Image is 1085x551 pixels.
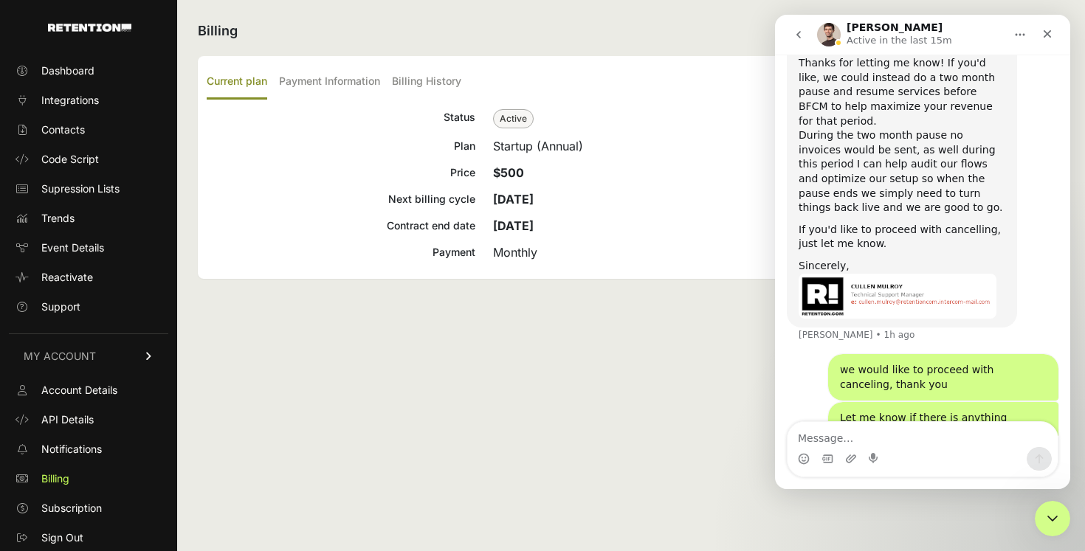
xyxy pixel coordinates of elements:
[9,236,168,260] a: Event Details
[9,295,168,319] a: Support
[9,467,168,491] a: Billing
[9,378,168,402] a: Account Details
[493,243,1048,261] div: Monthly
[9,408,168,432] a: API Details
[207,65,267,100] label: Current plan
[493,218,534,233] strong: [DATE]
[9,526,168,550] a: Sign Out
[775,15,1070,489] iframe: Intercom live chat
[41,93,99,108] span: Integrations
[207,217,475,235] div: Contract end date
[207,108,475,128] div: Status
[41,270,93,285] span: Reactivate
[41,152,99,167] span: Code Script
[198,21,1057,41] h2: Billing
[41,412,94,427] span: API Details
[493,137,1048,155] div: Startup (Annual)
[9,177,168,201] a: Supression Lists
[207,164,475,181] div: Price
[9,89,168,112] a: Integrations
[48,24,131,32] img: Retention.com
[392,65,461,100] label: Billing History
[493,192,534,207] strong: [DATE]
[41,63,94,78] span: Dashboard
[9,496,168,520] a: Subscription
[207,243,475,261] div: Payment
[207,137,475,155] div: Plan
[41,471,69,486] span: Billing
[41,530,83,545] span: Sign Out
[9,266,168,289] a: Reactivate
[9,118,168,142] a: Contacts
[207,190,475,208] div: Next billing cycle
[9,207,168,230] a: Trends
[41,181,120,196] span: Supression Lists
[279,65,380,100] label: Payment Information
[9,437,168,461] a: Notifications
[41,240,104,255] span: Event Details
[41,442,102,457] span: Notifications
[1035,501,1070,536] iframe: Intercom live chat
[41,383,117,398] span: Account Details
[9,148,168,171] a: Code Script
[41,122,85,137] span: Contacts
[41,501,102,516] span: Subscription
[24,349,96,364] span: MY ACCOUNT
[493,109,534,128] span: Active
[9,333,168,378] a: MY ACCOUNT
[493,165,524,180] strong: $500
[9,59,168,83] a: Dashboard
[41,299,80,314] span: Support
[41,211,75,226] span: Trends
